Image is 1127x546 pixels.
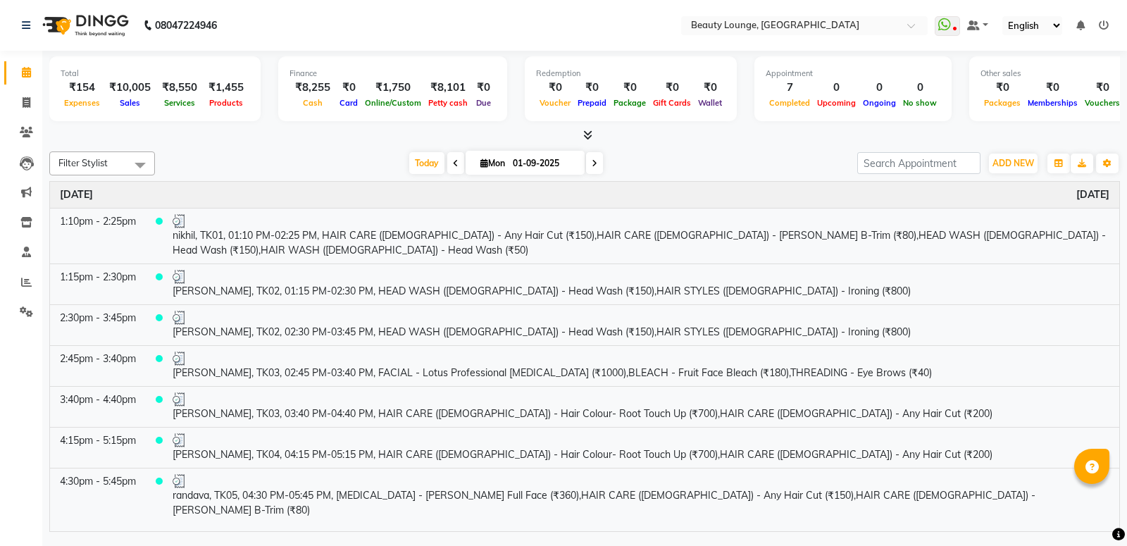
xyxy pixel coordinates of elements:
div: ₹8,101 [425,80,471,96]
span: Vouchers [1081,98,1123,108]
div: Appointment [766,68,940,80]
div: ₹1,455 [203,80,249,96]
span: ADD NEW [992,158,1034,168]
td: 4:15pm - 5:15pm [50,427,146,468]
span: Card [336,98,361,108]
span: Completed [766,98,814,108]
div: ₹1,750 [361,80,425,96]
div: ₹0 [336,80,361,96]
span: Online/Custom [361,98,425,108]
span: Expenses [61,98,104,108]
button: ADD NEW [989,154,1038,173]
div: 0 [899,80,940,96]
td: 2:30pm - 3:45pm [50,304,146,345]
div: 7 [766,80,814,96]
div: ₹0 [471,80,496,96]
span: Packages [980,98,1024,108]
span: Gift Cards [649,98,695,108]
div: ₹154 [61,80,104,96]
div: ₹0 [980,80,1024,96]
div: ₹8,255 [289,80,336,96]
div: ₹0 [574,80,610,96]
span: Today [409,152,444,174]
img: logo [36,6,132,45]
td: 4:30pm - 5:45pm [50,468,146,523]
div: Redemption [536,68,726,80]
div: 0 [814,80,859,96]
div: ₹0 [1081,80,1123,96]
div: ₹8,550 [156,80,203,96]
td: 2:45pm - 3:40pm [50,345,146,386]
span: Memberships [1024,98,1081,108]
div: Finance [289,68,496,80]
td: 1:15pm - 2:30pm [50,263,146,304]
div: ₹10,005 [104,80,156,96]
td: [PERSON_NAME], TK02, 02:30 PM-03:45 PM, HEAD WASH ([DEMOGRAPHIC_DATA]) - Head Wash (₹150),HAIR ST... [163,304,1119,345]
div: ₹0 [649,80,695,96]
th: September 1, 2025 [50,182,1119,209]
td: nikhil, TK01, 01:10 PM-02:25 PM, HAIR CARE ([DEMOGRAPHIC_DATA]) - Any Hair Cut (₹150),HAIR CARE (... [163,208,1119,263]
span: Products [206,98,247,108]
span: Sales [116,98,144,108]
div: 0 [859,80,899,96]
span: Cash [299,98,326,108]
span: Mon [477,158,509,168]
span: Filter Stylist [58,157,108,168]
td: [PERSON_NAME], TK04, 04:15 PM-05:15 PM, HAIR CARE ([DEMOGRAPHIC_DATA]) - Hair Colour- Root Touch ... [163,427,1119,468]
div: ₹0 [1024,80,1081,96]
td: 3:40pm - 4:40pm [50,386,146,427]
b: 08047224946 [155,6,217,45]
div: Total [61,68,249,80]
span: Petty cash [425,98,471,108]
td: randava, TK05, 04:30 PM-05:45 PM, [MEDICAL_DATA] - [PERSON_NAME] Full Face (₹360),HAIR CARE ([DEM... [163,468,1119,523]
td: 1:10pm - 2:25pm [50,208,146,263]
span: Package [610,98,649,108]
td: [PERSON_NAME], TK03, 03:40 PM-04:40 PM, HAIR CARE ([DEMOGRAPHIC_DATA]) - Hair Colour- Root Touch ... [163,386,1119,427]
a: September 1, 2025 [1076,187,1109,202]
span: Due [473,98,494,108]
div: ₹0 [610,80,649,96]
input: Search Appointment [857,152,980,174]
span: Prepaid [574,98,610,108]
div: ₹0 [536,80,574,96]
div: ₹0 [695,80,726,96]
iframe: chat widget [1068,490,1113,532]
td: [PERSON_NAME], TK02, 01:15 PM-02:30 PM, HEAD WASH ([DEMOGRAPHIC_DATA]) - Head Wash (₹150),HAIR ST... [163,263,1119,304]
span: Voucher [536,98,574,108]
input: 2025-09-01 [509,153,579,174]
span: Ongoing [859,98,899,108]
span: Services [161,98,199,108]
span: Wallet [695,98,726,108]
span: Upcoming [814,98,859,108]
a: September 1, 2025 [60,187,93,202]
td: [PERSON_NAME], TK03, 02:45 PM-03:40 PM, FACIAL - Lotus Professional [MEDICAL_DATA] (₹1000),BLEACH... [163,345,1119,386]
span: No show [899,98,940,108]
